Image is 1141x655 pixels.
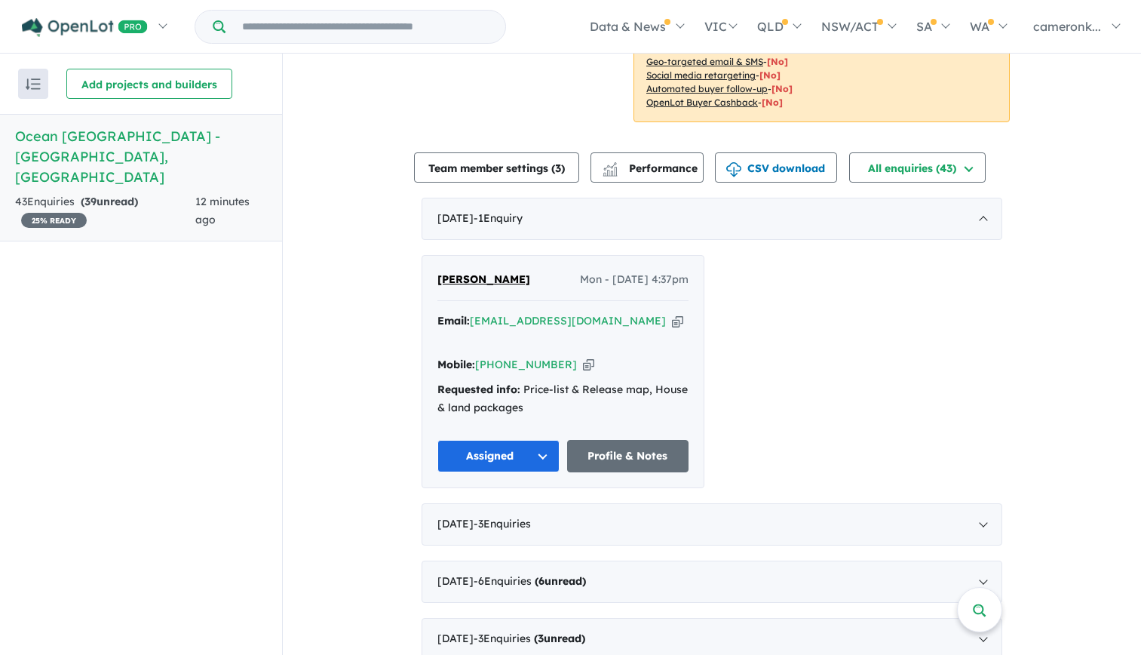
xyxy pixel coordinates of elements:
button: All enquiries (43) [849,152,986,183]
strong: Requested info: [437,383,520,396]
span: Performance [605,161,698,175]
span: - 1 Enquir y [474,211,523,225]
span: 12 minutes ago [195,195,250,226]
img: Openlot PRO Logo White [22,18,148,37]
a: [EMAIL_ADDRESS][DOMAIN_NAME] [470,314,666,327]
u: OpenLot Buyer Cashback [646,97,758,108]
div: Price-list & Release map, House & land packages [437,381,689,417]
button: Performance [590,152,704,183]
span: 39 [84,195,97,208]
img: line-chart.svg [603,162,617,171]
button: Copy [583,357,594,373]
span: - 3 Enquir ies [474,517,531,530]
button: Assigned [437,440,560,472]
img: download icon [726,162,741,177]
a: [PHONE_NUMBER] [475,358,577,371]
span: 3 [538,632,544,645]
div: [DATE] [422,503,1002,546]
div: 43 Enquir ies [15,193,195,229]
button: Team member settings (3) [414,152,579,183]
strong: Email: [437,314,470,327]
span: - 3 Enquir ies [474,632,585,645]
u: Geo-targeted email & SMS [646,56,763,67]
span: [No] [762,97,783,108]
a: [PERSON_NAME] [437,271,530,289]
span: [No] [767,56,788,67]
button: CSV download [715,152,837,183]
span: cameronk... [1033,19,1101,34]
span: Mon - [DATE] 4:37pm [580,271,689,289]
span: - 6 Enquir ies [474,574,586,588]
span: [PERSON_NAME] [437,272,530,286]
u: Automated buyer follow-up [646,83,768,94]
div: [DATE] [422,198,1002,240]
button: Add projects and builders [66,69,232,99]
button: Copy [672,313,683,329]
span: [No] [771,83,793,94]
strong: Mobile: [437,358,475,371]
div: [DATE] [422,561,1002,603]
strong: ( unread) [81,195,138,208]
input: Try estate name, suburb, builder or developer [229,11,502,43]
h5: Ocean [GEOGRAPHIC_DATA] - [GEOGRAPHIC_DATA] , [GEOGRAPHIC_DATA] [15,126,267,187]
strong: ( unread) [534,632,585,645]
span: 6 [538,574,544,588]
img: sort.svg [26,78,41,90]
strong: ( unread) [535,574,586,588]
img: bar-chart.svg [603,167,618,177]
a: Profile & Notes [567,440,689,472]
span: [No] [759,69,781,81]
span: 25 % READY [21,213,87,228]
span: 3 [555,161,561,175]
u: Social media retargeting [646,69,756,81]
